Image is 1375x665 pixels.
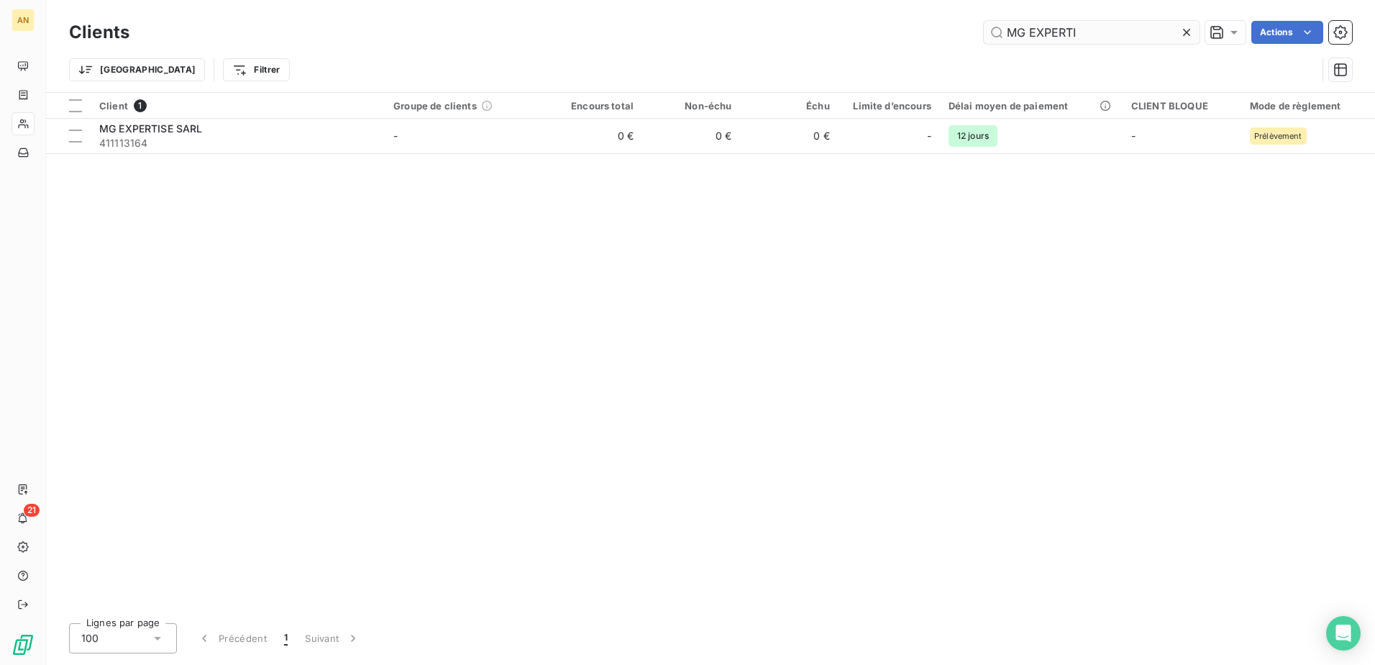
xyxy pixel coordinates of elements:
[740,119,838,153] td: 0 €
[1250,100,1366,112] div: Mode de règlement
[12,9,35,32] div: AN
[749,100,829,112] div: Échu
[99,100,128,112] span: Client
[188,623,275,653] button: Précédent
[927,129,931,143] span: -
[984,21,1200,44] input: Rechercher
[81,631,99,646] span: 100
[1251,21,1323,44] button: Actions
[1131,100,1233,112] div: CLIENT BLOQUE
[69,58,205,81] button: [GEOGRAPHIC_DATA]
[642,119,740,153] td: 0 €
[553,100,634,112] div: Encours total
[99,122,203,135] span: MG EXPERTISE SARL
[99,136,376,150] span: 411113164
[393,100,477,112] span: Groupe de clients
[134,99,147,112] span: 1
[949,125,997,147] span: 12 jours
[1326,616,1361,651] div: Open Intercom Messenger
[275,623,296,653] button: 1
[1131,130,1136,142] span: -
[296,623,369,653] button: Suivant
[544,119,642,153] td: 0 €
[284,631,288,646] span: 1
[393,130,398,142] span: -
[949,100,1114,112] div: Délai moyen de paiement
[24,504,40,517] span: 21
[223,58,289,81] button: Filtrer
[651,100,731,112] div: Non-échu
[1254,132,1302,140] span: Prélèvement
[12,633,35,656] img: Logo LeanPay
[847,100,931,112] div: Limite d’encours
[69,19,129,45] h3: Clients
